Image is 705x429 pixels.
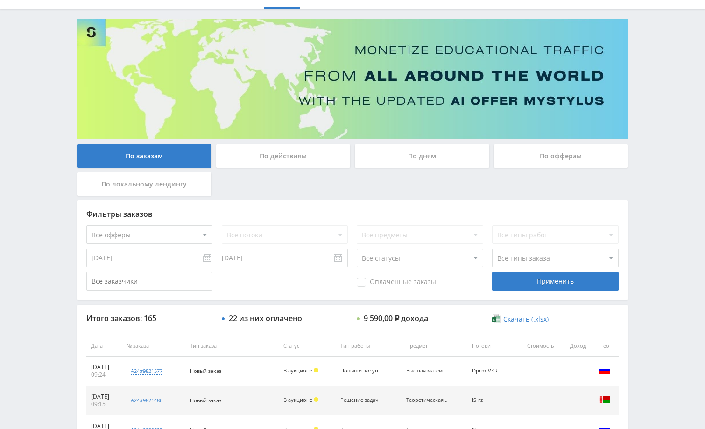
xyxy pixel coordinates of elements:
[492,315,548,324] a: Скачать (.xlsx)
[503,315,549,323] span: Скачать (.xlsx)
[355,144,489,168] div: По дням
[77,144,211,168] div: По заказам
[283,396,312,403] span: В аукционе
[406,368,448,374] div: Высшая математика
[185,336,279,357] th: Тип заказа
[558,386,591,415] td: —
[279,336,336,357] th: Статус
[336,336,402,357] th: Тип работы
[131,397,162,404] div: a24#9821486
[492,272,618,291] div: Применить
[91,364,117,371] div: [DATE]
[599,394,610,405] img: blr.png
[190,397,221,404] span: Новый заказ
[402,336,467,357] th: Предмет
[190,367,221,374] span: Новый заказ
[340,397,382,403] div: Решение задач
[406,397,448,403] div: Теоретическая механика
[558,357,591,386] td: —
[340,368,382,374] div: Повышение уникальности текста
[599,365,610,376] img: rus.png
[467,336,512,357] th: Потоки
[131,367,162,375] div: a24#9821577
[558,336,591,357] th: Доход
[364,314,428,322] div: 9 590,00 ₽ дохода
[91,393,117,400] div: [DATE]
[86,314,212,322] div: Итого заказов: 165
[229,314,302,322] div: 22 из них оплачено
[512,357,558,386] td: —
[283,367,312,374] span: В аукционе
[91,400,117,408] div: 09:15
[314,397,318,402] span: Холд
[314,368,318,372] span: Холд
[591,336,619,357] th: Гео
[512,386,558,415] td: —
[357,278,436,287] span: Оплаченные заказы
[216,144,351,168] div: По действиям
[77,19,628,139] img: Banner
[77,172,211,196] div: По локальному лендингу
[494,144,628,168] div: По офферам
[492,314,500,323] img: xlsx
[472,397,508,403] div: IS-rz
[86,336,122,357] th: Дата
[86,210,619,218] div: Фильтры заказов
[91,371,117,379] div: 09:24
[512,336,558,357] th: Стоимость
[86,272,212,291] input: Все заказчики
[472,368,508,374] div: Dprm-VKR
[122,336,185,357] th: № заказа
